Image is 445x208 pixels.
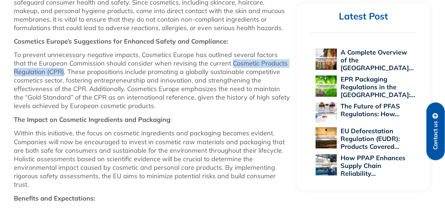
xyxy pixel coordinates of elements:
a: A Complete Overview of the [GEOGRAPHIC_DATA]… [340,48,413,72]
p: : [14,116,290,124]
h2: Latest Post [310,11,416,22]
strong: Benefits and Expectations: [14,194,95,202]
a: EPR Packaging Regulations in the [GEOGRAPHIC_DATA]:… [340,75,415,99]
img: EU Deforestation Regulation (EUDR): Products Covered and Compliance Essentials [315,127,337,148]
strong: The Impact on Cosmetic Ingredients and Packaging [14,116,170,124]
strong: Cosmetics Europe’s Suggestions for Enhanced Safety and Compliance: [14,37,228,45]
img: How PPAP Enhances Supply Chain Reliability Across Global Industries [315,154,337,175]
img: EPR Packaging Regulations in the US: A 2025 Compliance Perspective [315,75,337,97]
p: To prevent unnecessary negative impacts, Cosmetics Europe has outlined several factors that the E... [14,51,290,110]
img: The Future of PFAS Regulations: How 2025 Will Reshape Global Supply Chains [315,102,337,124]
img: A Complete Overview of the EU Personal Protective Equipment Regulation 2016/425 [315,49,337,70]
p: Within this initiative, the focus on cosmetic ingredients and packaging becomes evident. Companie... [14,129,290,189]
